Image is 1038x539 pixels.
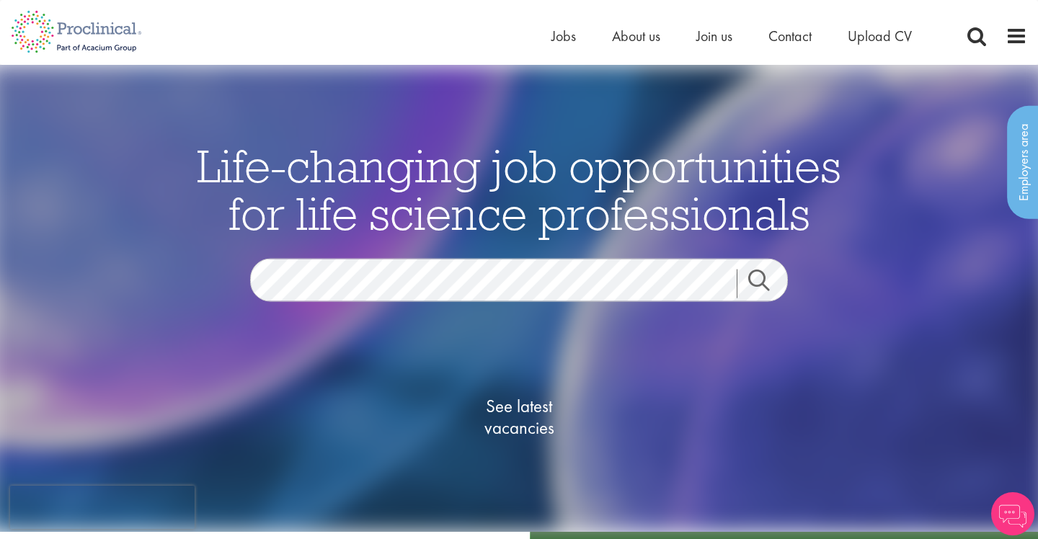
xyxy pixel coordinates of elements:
[848,27,912,45] a: Upload CV
[197,137,841,242] span: Life-changing job opportunities for life science professionals
[991,492,1034,535] img: Chatbot
[696,27,732,45] a: Join us
[612,27,660,45] a: About us
[447,396,591,439] span: See latest vacancies
[551,27,576,45] a: Jobs
[447,338,591,496] a: See latestvacancies
[737,269,799,298] a: Job search submit button
[768,27,812,45] a: Contact
[10,486,195,529] iframe: reCAPTCHA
